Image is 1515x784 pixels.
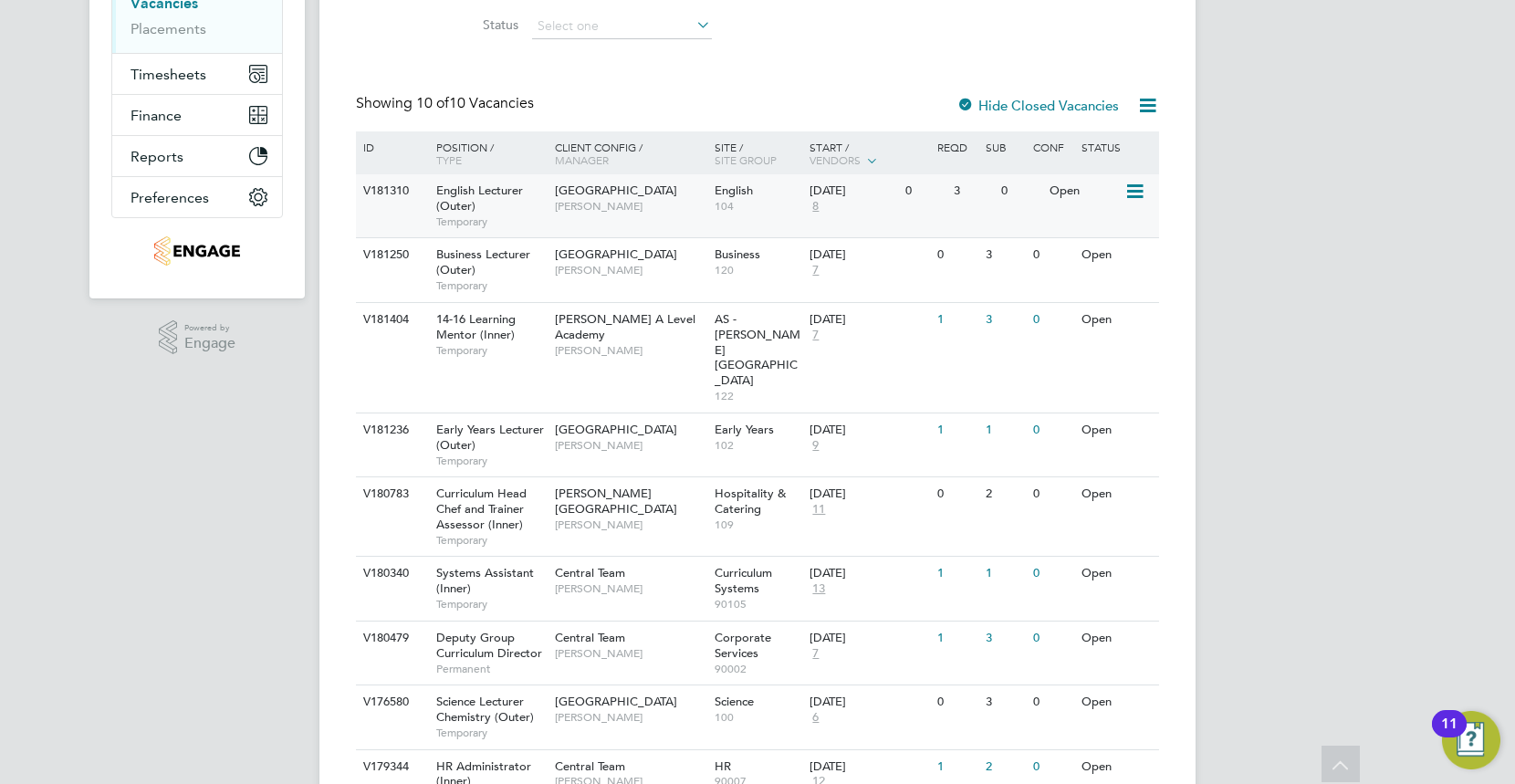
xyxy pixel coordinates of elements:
div: 0 [1029,413,1076,447]
span: AS - [PERSON_NAME][GEOGRAPHIC_DATA] [715,311,800,389]
div: 0 [901,174,948,208]
span: 14-16 Learning Mentor (Inner) [436,311,516,342]
span: [PERSON_NAME] [555,343,705,358]
span: Preferences [131,189,209,206]
div: 11 [1441,724,1458,747]
label: Status [414,16,519,33]
div: ID [359,131,423,162]
button: Timesheets [112,54,282,94]
span: [PERSON_NAME] A Level Academy [555,311,695,342]
div: 0 [1029,750,1076,784]
span: [GEOGRAPHIC_DATA] [555,694,677,709]
span: [PERSON_NAME] [555,581,705,596]
span: 90002 [715,662,801,676]
span: 10 Vacancies [416,94,534,112]
span: Manager [555,152,609,167]
div: 0 [933,685,980,719]
span: 13 [810,581,828,597]
div: Conf [1029,131,1076,162]
span: 120 [715,263,801,277]
span: [GEOGRAPHIC_DATA] [555,246,677,262]
div: 3 [981,685,1029,719]
div: Site / [710,131,806,175]
div: 3 [981,303,1029,337]
input: Select one [532,14,712,39]
button: Finance [112,95,282,135]
span: Type [436,152,462,167]
div: V180783 [359,477,423,511]
span: [PERSON_NAME] [555,646,705,661]
span: Engage [184,336,235,351]
button: Preferences [112,177,282,217]
span: 9 [810,438,821,454]
span: 100 [715,710,801,725]
span: [PERSON_NAME] [555,199,705,214]
span: Central Team [555,758,625,774]
span: Temporary [436,278,546,293]
div: 0 [1029,477,1076,511]
div: V181404 [359,303,423,337]
div: 3 [949,174,997,208]
span: Temporary [436,533,546,548]
span: Early Years [715,422,774,437]
div: Open [1045,174,1124,208]
div: 0 [1029,557,1076,591]
div: [DATE] [810,759,928,775]
span: Science [715,694,754,709]
span: Central Team [555,565,625,580]
div: [DATE] [810,631,928,646]
span: Reports [131,148,183,165]
span: 7 [810,328,821,343]
div: Client Config / [550,131,710,175]
div: Status [1077,131,1156,162]
div: Open [1077,685,1156,719]
span: Site Group [715,152,777,167]
a: Powered byEngage [159,320,236,355]
div: 1 [933,413,980,447]
span: [GEOGRAPHIC_DATA] [555,183,677,198]
span: 7 [810,646,821,662]
div: [DATE] [810,486,928,502]
span: 10 of [416,94,449,112]
div: [DATE] [810,312,928,328]
div: 0 [997,174,1044,208]
div: V176580 [359,685,423,719]
span: English Lecturer (Outer) [436,183,523,214]
span: Temporary [436,597,546,612]
div: 0 [933,477,980,511]
span: [PERSON_NAME] [555,710,705,725]
span: Permanent [436,662,546,676]
div: 3 [981,238,1029,272]
div: [DATE] [810,695,928,710]
a: Go to home page [111,236,283,266]
span: Business Lecturer (Outer) [436,246,530,277]
div: V181250 [359,238,423,272]
span: English [715,183,753,198]
div: V181236 [359,413,423,447]
span: Temporary [436,454,546,468]
img: jambo-logo-retina.png [154,236,239,266]
a: Placements [131,20,206,37]
div: 1 [933,557,980,591]
span: 122 [715,389,801,403]
div: V179344 [359,750,423,784]
div: 1 [981,557,1029,591]
div: Showing [356,94,538,113]
div: Position / [423,131,550,175]
div: 2 [981,750,1029,784]
div: Open [1077,303,1156,337]
span: Temporary [436,726,546,740]
span: 102 [715,438,801,453]
div: [DATE] [810,247,928,263]
span: 8 [810,199,821,214]
div: Open [1077,750,1156,784]
div: 2 [981,477,1029,511]
span: Vendors [810,152,861,167]
span: 109 [715,517,801,532]
span: 11 [810,502,828,517]
div: 0 [933,238,980,272]
div: V181310 [359,174,423,208]
span: Curriculum Systems [715,565,772,596]
span: Corporate Services [715,630,771,661]
div: 1 [933,750,980,784]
